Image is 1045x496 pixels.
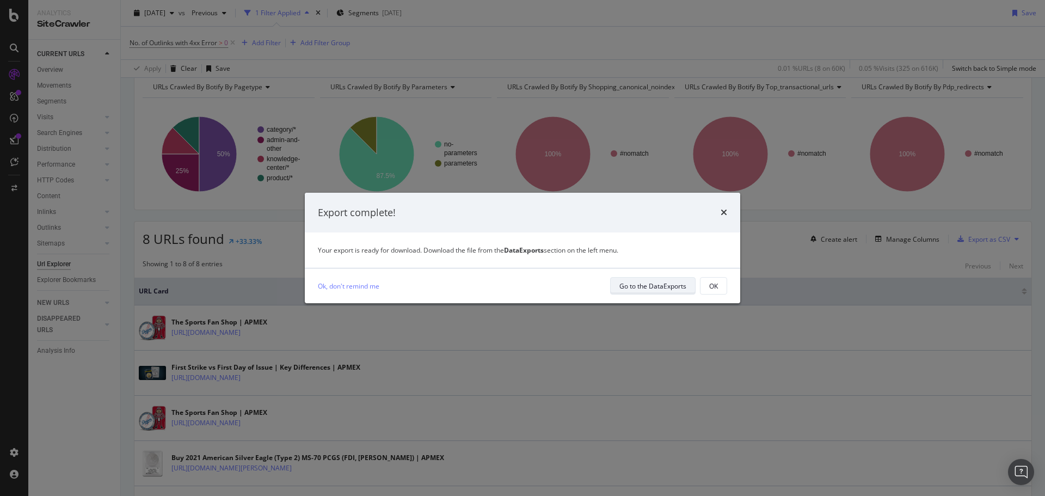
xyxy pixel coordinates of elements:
[709,281,718,291] div: OK
[619,281,686,291] div: Go to the DataExports
[305,193,740,304] div: modal
[318,206,396,220] div: Export complete!
[721,206,727,220] div: times
[504,246,544,255] strong: DataExports
[1008,459,1034,485] div: Open Intercom Messenger
[318,246,727,255] div: Your export is ready for download. Download the file from the
[700,277,727,295] button: OK
[610,277,696,295] button: Go to the DataExports
[504,246,618,255] span: section on the left menu.
[318,280,379,292] a: Ok, don't remind me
